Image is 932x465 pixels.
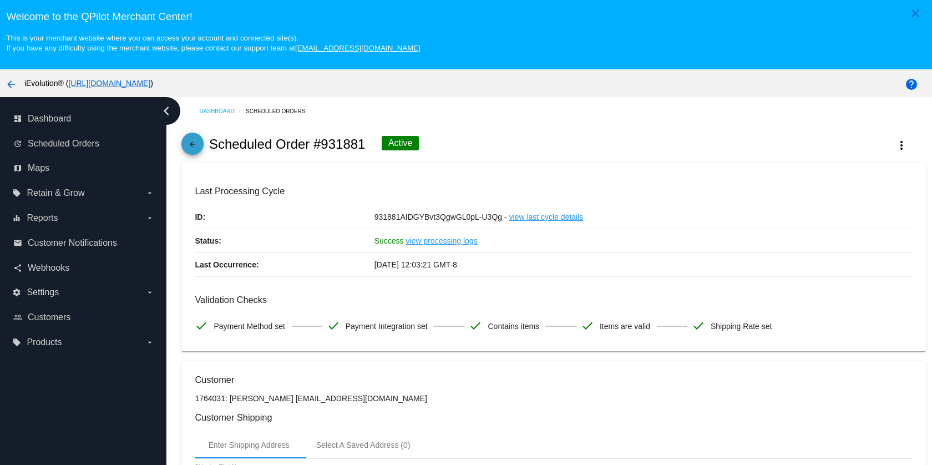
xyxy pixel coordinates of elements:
[12,338,21,347] i: local_offer
[145,214,154,223] i: arrow_drop_down
[581,319,594,332] mat-icon: check
[13,159,154,177] a: map Maps
[382,136,419,150] div: Active
[12,214,21,223] i: equalizer
[909,7,922,20] mat-icon: close
[28,163,49,173] span: Maps
[488,315,539,338] span: Contains items
[4,78,18,91] mat-icon: arrow_back
[316,441,411,449] div: Select A Saved Address (0)
[6,34,420,52] small: This is your merchant website where you can access your account and connected site(s). If you hav...
[711,315,772,338] span: Shipping Rate set
[905,78,918,91] mat-icon: help
[246,103,315,120] a: Scheduled Orders
[509,205,584,229] a: view last cycle details
[13,139,22,148] i: update
[13,135,154,153] a: update Scheduled Orders
[28,114,71,124] span: Dashboard
[27,337,62,347] span: Products
[27,213,58,223] span: Reports
[327,319,340,332] mat-icon: check
[68,79,150,88] a: [URL][DOMAIN_NAME]
[6,11,925,23] h3: Welcome to the QPilot Merchant Center!
[895,139,908,152] mat-icon: more_vert
[158,102,175,120] i: chevron_left
[13,110,154,128] a: dashboard Dashboard
[195,394,912,403] p: 1764031: [PERSON_NAME] [EMAIL_ADDRESS][DOMAIN_NAME]
[195,375,912,385] h3: Customer
[469,319,482,332] mat-icon: check
[346,315,428,338] span: Payment Integration set
[692,319,705,332] mat-icon: check
[195,295,912,305] h3: Validation Checks
[374,213,507,221] span: 931881AIDGYBvt3QgwGL0pL-U3Qg -
[13,259,154,277] a: share Webhooks
[406,229,478,252] a: view processing logs
[195,319,208,332] mat-icon: check
[24,79,153,88] span: iEvolution® ( )
[13,264,22,272] i: share
[374,236,404,245] span: Success
[195,412,912,423] h3: Customer Shipping
[28,312,70,322] span: Customers
[13,313,22,322] i: people_outline
[13,309,154,326] a: people_outline Customers
[195,229,374,252] p: Status:
[13,164,22,173] i: map
[28,238,117,248] span: Customer Notifications
[12,288,21,297] i: settings
[195,186,912,196] h3: Last Processing Cycle
[28,263,69,273] span: Webhooks
[145,288,154,297] i: arrow_drop_down
[295,44,421,52] a: [EMAIL_ADDRESS][DOMAIN_NAME]
[27,287,59,297] span: Settings
[186,140,199,154] mat-icon: arrow_back
[13,114,22,123] i: dashboard
[195,253,374,276] p: Last Occurrence:
[12,189,21,198] i: local_offer
[209,137,366,152] h2: Scheduled Order #931881
[27,188,84,198] span: Retain & Grow
[214,315,285,338] span: Payment Method set
[600,315,650,338] span: Items are valid
[199,103,246,120] a: Dashboard
[13,234,154,252] a: email Customer Notifications
[28,139,99,149] span: Scheduled Orders
[208,441,289,449] div: Enter Shipping Address
[145,189,154,198] i: arrow_drop_down
[145,338,154,347] i: arrow_drop_down
[195,205,374,229] p: ID:
[374,260,457,269] span: [DATE] 12:03:21 GMT-8
[13,239,22,247] i: email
